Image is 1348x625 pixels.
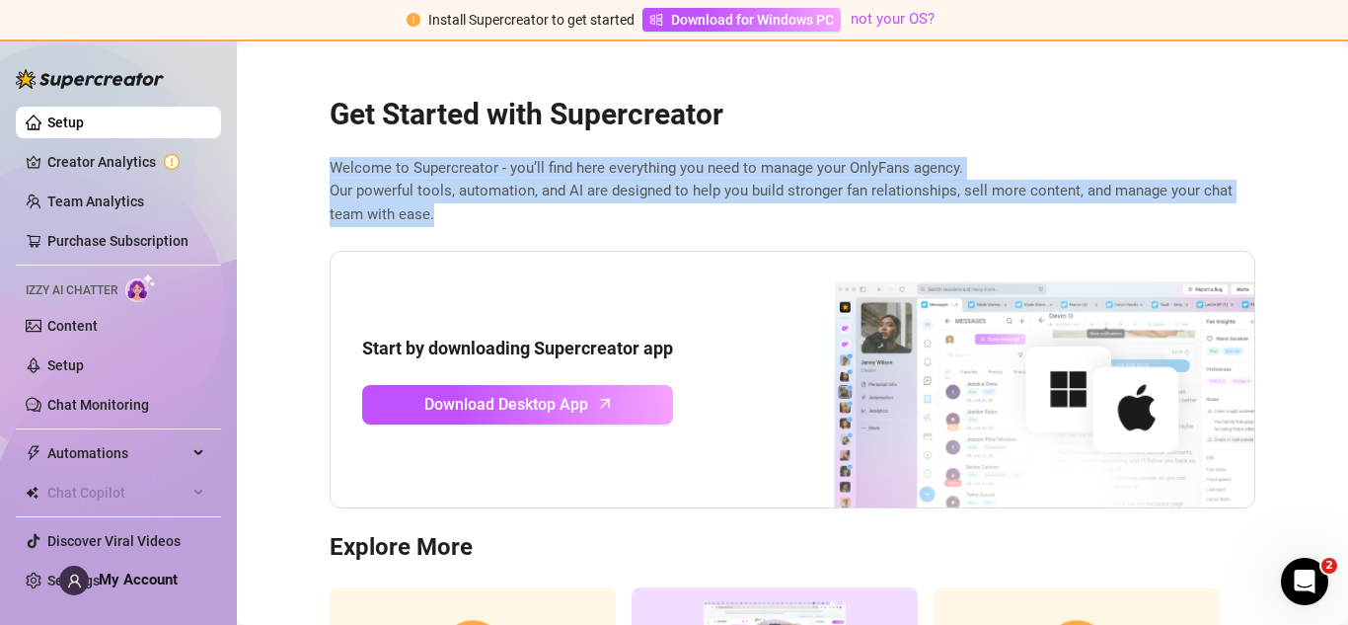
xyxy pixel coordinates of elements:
[47,573,100,588] a: Settings
[47,194,144,209] a: Team Analytics
[407,13,420,27] span: exclamation-circle
[47,146,205,178] a: Creator Analytics exclamation-circle
[26,486,38,500] img: Chat Copilot
[594,392,617,415] span: arrow-up
[330,157,1255,227] span: Welcome to Supercreator - you’ll find here everything you need to manage your OnlyFans agency. Ou...
[26,281,117,300] span: Izzy AI Chatter
[47,115,84,130] a: Setup
[47,533,181,549] a: Discover Viral Videos
[362,338,673,358] strong: Start by downloading Supercreator app
[362,385,673,425] a: Download Desktop Apparrow-up
[851,10,935,28] a: not your OS?
[424,392,588,417] span: Download Desktop App
[47,318,98,334] a: Content
[125,273,156,302] img: AI Chatter
[47,397,149,413] a: Chat Monitoring
[671,9,834,31] span: Download for Windows PC
[330,96,1255,133] h2: Get Started with Supercreator
[67,574,82,588] span: user
[761,252,1254,508] img: download app
[47,357,84,373] a: Setup
[642,8,841,32] a: Download for Windows PC
[47,233,188,249] a: Purchase Subscription
[99,571,178,588] span: My Account
[26,445,41,461] span: thunderbolt
[1321,558,1337,574] span: 2
[16,69,164,89] img: logo-BBDzfeDw.svg
[428,12,635,28] span: Install Supercreator to get started
[649,13,663,27] span: windows
[47,437,187,469] span: Automations
[330,532,1255,564] h3: Explore More
[1281,558,1328,605] iframe: Intercom live chat
[47,477,187,508] span: Chat Copilot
